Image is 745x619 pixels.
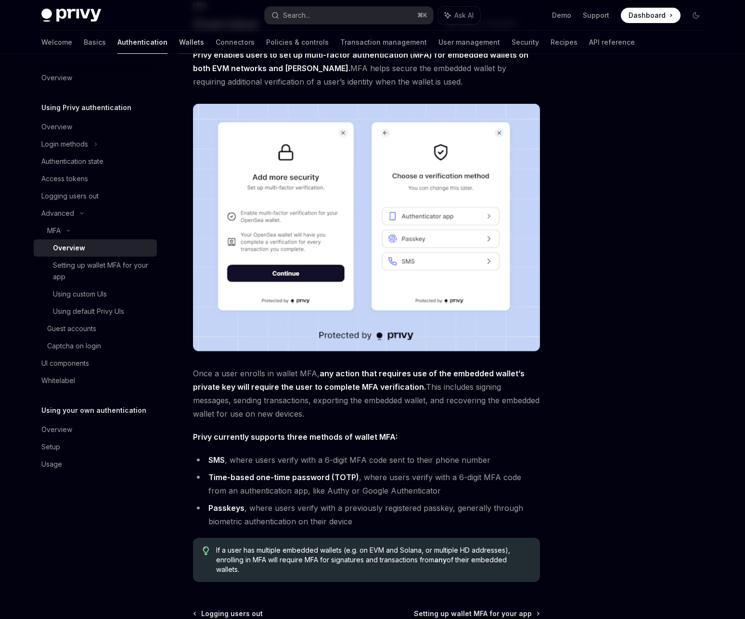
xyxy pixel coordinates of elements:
[41,173,88,185] div: Access tokens
[47,323,96,334] div: Guest accounts
[34,456,157,473] a: Usage
[216,545,530,574] span: If a user has multiple embedded wallets (e.g. on EVM and Solana, or multiple HD addresses), enrol...
[41,31,72,54] a: Welcome
[41,424,72,435] div: Overview
[193,367,540,421] span: Once a user enrolls in wallet MFA, This includes signing messages, sending transactions, exportin...
[41,138,88,150] div: Login methods
[512,31,539,54] a: Security
[34,187,157,205] a: Logging users out
[41,102,131,113] h5: Using Privy authentication
[34,421,157,438] a: Overview
[41,156,103,167] div: Authentication state
[208,472,359,482] strong: Time-based one-time password (TOTP)
[34,438,157,456] a: Setup
[193,453,540,467] li: , where users verify with a 6-digit MFA code sent to their phone number
[265,7,433,24] button: Search...⌘K
[34,118,157,136] a: Overview
[34,257,157,285] a: Setting up wallet MFA for your app
[438,31,500,54] a: User management
[193,470,540,497] li: , where users verify with a 6-digit MFA code from an authentication app, like Authy or Google Aut...
[34,239,157,257] a: Overview
[47,340,101,352] div: Captcha on login
[34,303,157,320] a: Using default Privy UIs
[41,121,72,133] div: Overview
[589,31,635,54] a: API reference
[414,609,539,619] a: Setting up wallet MFA for your app
[84,31,106,54] a: Basics
[41,190,99,202] div: Logging users out
[34,355,157,372] a: UI components
[193,501,540,528] li: , where users verify with a previously registered passkey, generally through biometric authentica...
[454,11,474,20] span: Ask AI
[414,609,532,619] span: Setting up wallet MFA for your app
[438,7,480,24] button: Ask AI
[34,170,157,187] a: Access tokens
[266,31,329,54] a: Policies & controls
[34,320,157,337] a: Guest accounts
[117,31,167,54] a: Authentication
[34,337,157,355] a: Captcha on login
[583,11,609,20] a: Support
[208,503,244,513] strong: Passkeys
[216,31,255,54] a: Connectors
[621,8,681,23] a: Dashboard
[47,225,61,236] div: MFA
[53,288,107,300] div: Using custom UIs
[41,458,62,470] div: Usage
[41,358,89,369] div: UI components
[203,546,209,555] svg: Tip
[41,208,74,219] div: Advanced
[552,11,571,20] a: Demo
[179,31,204,54] a: Wallets
[41,405,146,416] h5: Using your own authentication
[34,285,157,303] a: Using custom UIs
[41,375,75,386] div: Whitelabel
[193,432,398,442] strong: Privy currently supports three methods of wallet MFA:
[340,31,427,54] a: Transaction management
[53,306,124,317] div: Using default Privy UIs
[551,31,578,54] a: Recipes
[193,369,525,392] strong: any action that requires use of the embedded wallet’s private key will require the user to comple...
[41,72,72,84] div: Overview
[434,556,447,564] strong: any
[194,609,263,619] a: Logging users out
[34,372,157,389] a: Whitelabel
[688,8,704,23] button: Toggle dark mode
[193,104,540,351] img: images/MFA.png
[283,10,310,21] div: Search...
[53,260,151,283] div: Setting up wallet MFA for your app
[629,11,666,20] span: Dashboard
[41,9,101,22] img: dark logo
[53,242,85,254] div: Overview
[34,69,157,87] a: Overview
[34,153,157,170] a: Authentication state
[201,609,263,619] span: Logging users out
[208,455,225,465] strong: SMS
[41,441,60,453] div: Setup
[193,48,540,88] span: MFA helps secure the embedded wallet by requiring additional verification of a user’s identity wh...
[417,12,427,19] span: ⌘ K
